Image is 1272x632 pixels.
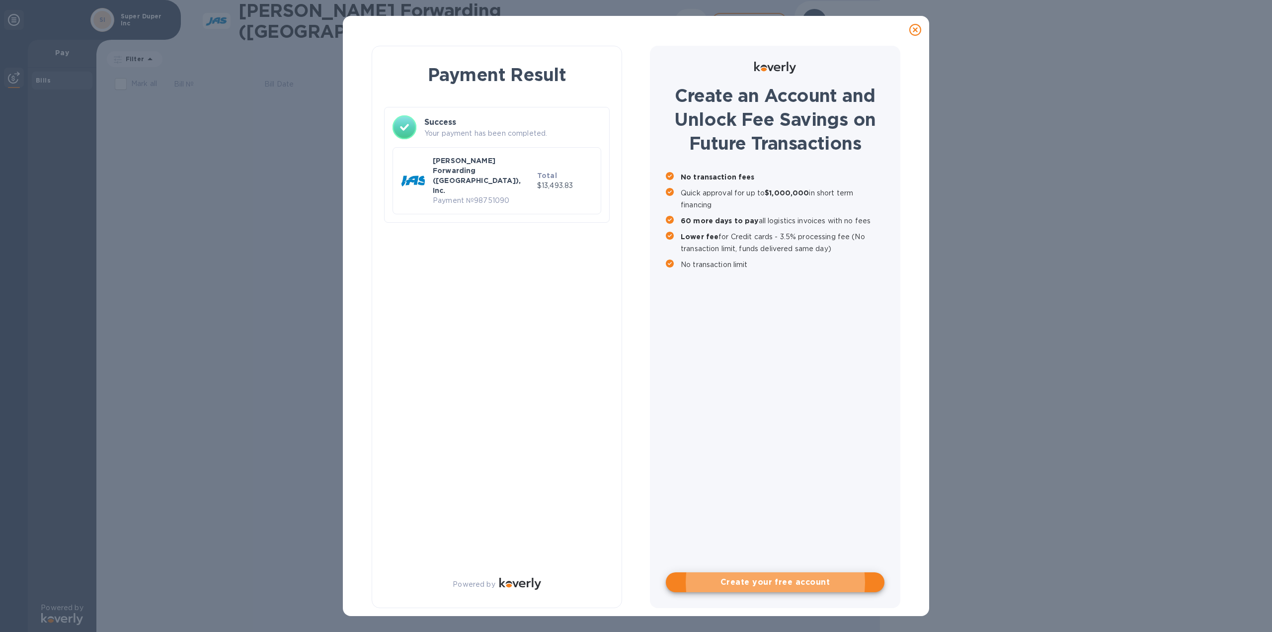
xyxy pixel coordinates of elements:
b: No transaction fees [681,173,755,181]
p: $13,493.83 [537,181,593,191]
img: Logo [499,578,541,590]
h1: Create an Account and Unlock Fee Savings on Future Transactions [666,84,884,155]
p: all logistics invoices with no fees [681,215,884,227]
b: 60 more days to pay [681,217,759,225]
b: Lower fee [681,233,718,241]
p: Your payment has been completed. [424,128,601,139]
b: $1,000,000 [765,189,809,197]
button: Create your free account [666,572,884,592]
p: Quick approval for up to in short term financing [681,187,884,211]
p: No transaction limit [681,259,884,271]
h3: Success [424,116,601,128]
p: [PERSON_NAME] Forwarding ([GEOGRAPHIC_DATA]), Inc. [433,156,533,195]
p: Payment № 98751090 [433,195,533,206]
h1: Payment Result [388,62,606,87]
img: Logo [754,62,796,74]
p: Powered by [453,579,495,590]
span: Create your free account [674,576,876,588]
b: Total [537,172,557,180]
p: for Credit cards - 3.5% processing fee (No transaction limit, funds delivered same day) [681,231,884,255]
